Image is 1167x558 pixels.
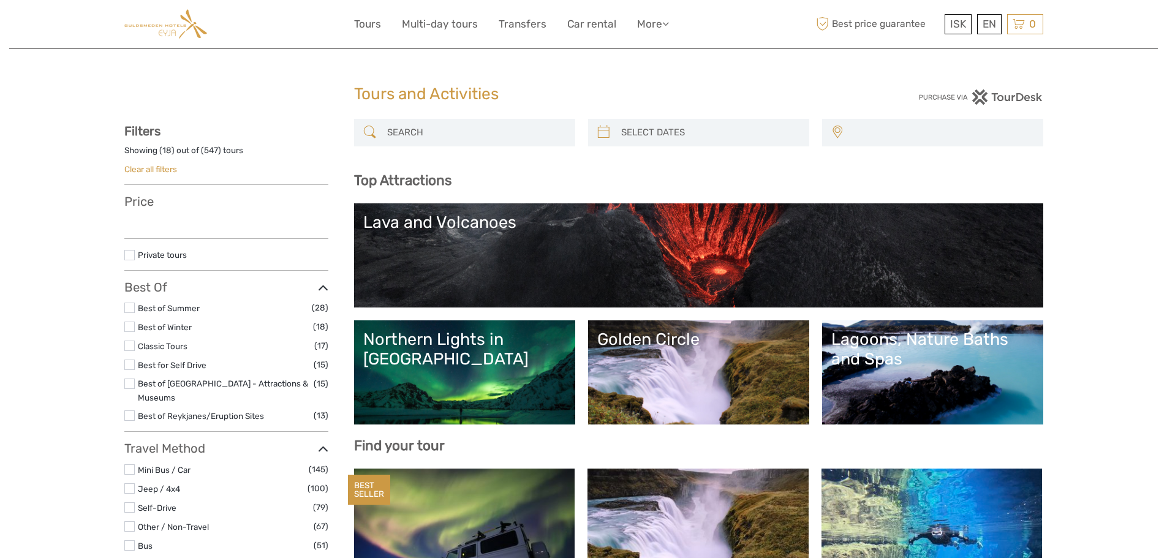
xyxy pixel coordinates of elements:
[382,122,569,143] input: SEARCH
[314,409,328,423] span: (13)
[124,280,328,295] h3: Best Of
[354,85,814,104] h1: Tours and Activities
[138,522,209,532] a: Other / Non-Travel
[831,330,1034,369] div: Lagoons, Nature Baths and Spas
[831,330,1034,415] a: Lagoons, Nature Baths and Spas
[124,124,161,138] strong: Filters
[950,18,966,30] span: ISK
[348,475,390,505] div: BEST SELLER
[138,541,153,551] a: Bus
[124,194,328,209] h3: Price
[138,341,187,351] a: Classic Tours
[616,122,803,143] input: SELECT DATES
[138,360,206,370] a: Best for Self Drive
[363,330,566,369] div: Northern Lights in [GEOGRAPHIC_DATA]
[312,301,328,315] span: (28)
[567,15,616,33] a: Car rental
[138,465,191,475] a: Mini Bus / Car
[309,462,328,477] span: (145)
[314,519,328,533] span: (67)
[138,322,192,332] a: Best of Winter
[597,330,800,415] a: Golden Circle
[354,15,381,33] a: Tours
[402,15,478,33] a: Multi-day tours
[308,481,328,496] span: (100)
[597,330,800,349] div: Golden Circle
[204,145,218,156] label: 547
[313,320,328,334] span: (18)
[138,503,176,513] a: Self-Drive
[363,213,1034,232] div: Lava and Volcanoes
[124,9,207,39] img: Guldsmeden Eyja
[138,411,264,421] a: Best of Reykjanes/Eruption Sites
[814,14,942,34] span: Best price guarantee
[314,358,328,372] span: (15)
[499,15,546,33] a: Transfers
[354,437,445,454] b: Find your tour
[637,15,669,33] a: More
[314,339,328,353] span: (17)
[363,213,1034,298] a: Lava and Volcanoes
[918,89,1043,105] img: PurchaseViaTourDesk.png
[138,484,180,494] a: Jeep / 4x4
[124,441,328,456] h3: Travel Method
[363,330,566,415] a: Northern Lights in [GEOGRAPHIC_DATA]
[124,164,177,174] a: Clear all filters
[162,145,172,156] label: 18
[314,377,328,391] span: (15)
[124,145,328,164] div: Showing ( ) out of ( ) tours
[138,303,200,313] a: Best of Summer
[138,250,187,260] a: Private tours
[313,500,328,515] span: (79)
[977,14,1002,34] div: EN
[314,538,328,552] span: (51)
[138,379,308,402] a: Best of [GEOGRAPHIC_DATA] - Attractions & Museums
[1027,18,1038,30] span: 0
[354,172,451,189] b: Top Attractions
